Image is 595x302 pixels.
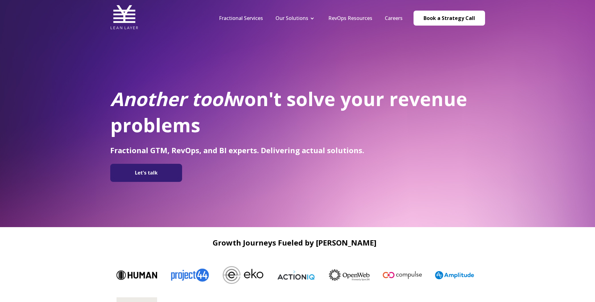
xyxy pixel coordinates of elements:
img: Project44 [136,264,177,285]
img: Rho [455,265,496,285]
img: Let's talk [113,166,179,179]
em: Another tool [110,86,228,112]
span: won't solve your revenue problems [110,86,467,138]
img: Amplitude [402,271,443,279]
img: Lean Layer Logo [110,3,138,31]
div: Navigation Menu [213,15,409,22]
img: OpenWeb [296,269,336,281]
img: Compulse [349,265,389,286]
a: Book a Strategy Call [414,11,485,26]
img: Human [83,270,124,280]
img: Eko [190,266,230,284]
img: ActionIQ [243,270,283,280]
span: Fractional GTM, RevOps, and BI experts. Delivering actual solutions. [110,145,364,155]
h2: Growth Journeys Fueled by [PERSON_NAME] [110,238,479,247]
a: RevOps Resources [328,15,372,22]
a: Fractional Services [219,15,263,22]
a: Careers [385,15,403,22]
a: Our Solutions [275,15,308,22]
